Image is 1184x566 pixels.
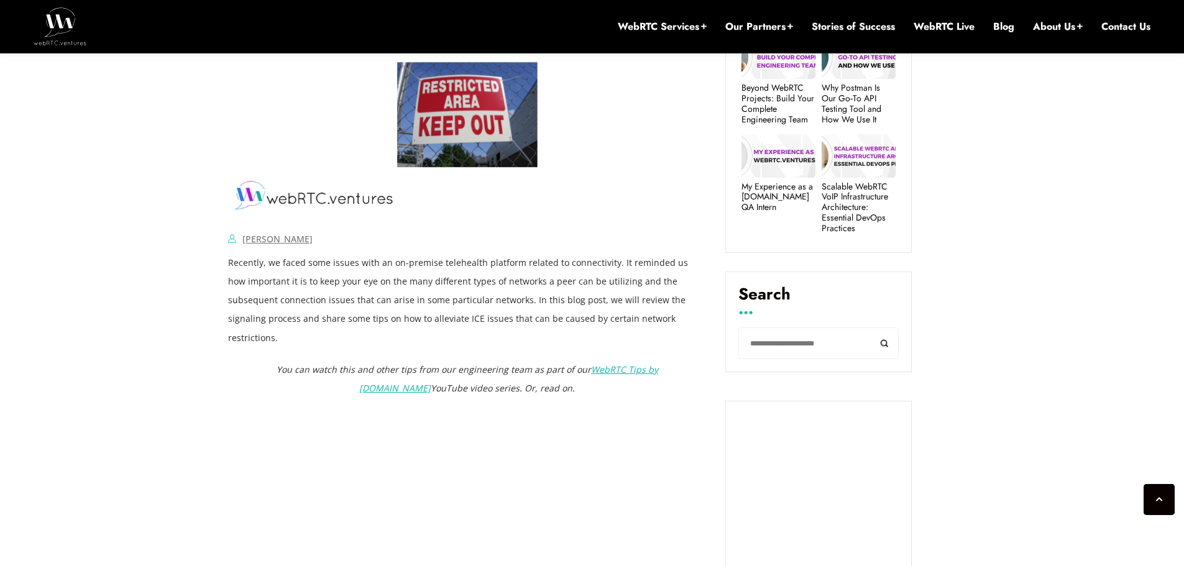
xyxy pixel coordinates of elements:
a: Why Postman Is Our Go‑To API Testing Tool and How We Use It [822,83,896,124]
a: Stories of Success [812,20,895,34]
a: WebRTC Services [618,20,707,34]
em: YouTube video series. Or, read on. [431,382,575,394]
img: WebRTC.ventures [34,7,86,45]
a: Scalable WebRTC VoIP Infrastructure Architecture: Essential DevOps Practices [822,181,896,234]
a: WebRTC Live [914,20,975,34]
a: Our Partners [725,20,793,34]
p: Recently, we faced some issues with an on-premise telehealth platform related to connectivity. It... [228,253,707,347]
a: My Experience as a [DOMAIN_NAME] QA Intern [741,181,815,212]
button: Search [871,327,899,359]
a: WebRTC Tips by [DOMAIN_NAME] [359,363,658,394]
a: Contact Us [1101,20,1150,34]
a: [PERSON_NAME] [242,233,313,245]
label: Search [738,285,899,313]
a: Beyond WebRTC Projects: Build Your Complete Engineering Team [741,83,815,124]
a: Blog [993,20,1014,34]
em: You can watch this and other tips from our engineering team as part of our [277,363,591,375]
a: About Us [1033,20,1083,34]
